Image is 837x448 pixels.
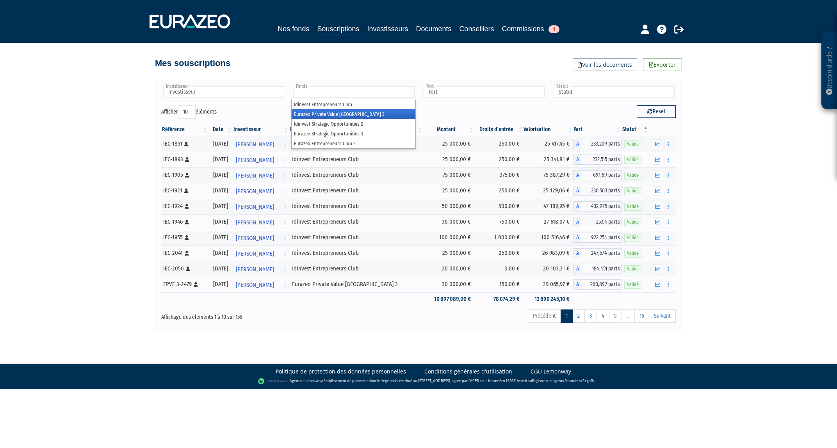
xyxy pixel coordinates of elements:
span: Valide [624,219,641,226]
div: - Agent de (établissement de paiement dont le siège social est situé au [STREET_ADDRESS], agréé p... [8,377,829,385]
th: Droits d'entrée: activer pour trier la colonne par ordre croissant [475,123,524,136]
a: 3 [584,309,597,323]
i: [Français] Personne physique [185,235,189,240]
i: [Français] Personne physique [184,188,189,193]
img: 1732889491-logotype_eurazeo_blanc_rvb.png [150,14,230,28]
td: 12 690 245,10 € [524,292,573,306]
i: Voir l'investisseur [283,215,286,230]
span: A [573,201,581,212]
td: 500,00 € [475,199,524,214]
div: A - Idinvest Entrepreneurs Club [573,201,622,212]
th: Date: activer pour trier la colonne par ordre croissant [208,123,233,136]
a: 5 [609,309,622,323]
a: 16 [634,309,649,323]
span: 184,451 parts [581,264,622,274]
a: Politique de protection des données personnelles [276,368,406,375]
span: Valide [624,156,641,164]
th: Part: activer pour trier la colonne par ordre croissant [573,123,622,136]
td: 250,00 € [475,245,524,261]
i: Voir l'investisseur [283,247,286,261]
div: [DATE] [211,202,230,210]
div: Idinvest Entrepreneurs Club [292,233,420,242]
span: [PERSON_NAME] [236,262,274,277]
a: [PERSON_NAME] [233,245,289,261]
td: 0,00 € [475,261,524,277]
li: Idinvest Strategic Opportunities 2 [292,119,415,129]
i: [Français] Personne physique [194,282,198,287]
td: 375,00 € [475,167,524,183]
td: 100 516,46 € [524,230,573,245]
a: Exporter [643,59,682,71]
td: 250,00 € [475,183,524,199]
a: [PERSON_NAME] [233,136,289,152]
div: Idinvest Entrepreneurs Club [292,265,420,273]
img: logo-lemonway.png [258,377,288,385]
div: IEC-1893 [163,155,206,164]
i: Voir l'investisseur [283,153,286,167]
a: Nos fonds [278,23,309,34]
span: Valide [624,234,641,242]
span: 922,254 parts [581,233,622,243]
td: 25 417,45 € [524,136,573,152]
a: Souscriptions [317,23,359,36]
div: [DATE] [211,187,230,195]
td: 27 618,07 € [524,214,573,230]
i: [Français] Personne physique [184,142,189,146]
td: 39 065,97 € [524,277,573,292]
div: IEC-1905 [163,171,206,179]
div: Idinvest Entrepreneurs Club [292,171,420,179]
span: Valide [624,140,641,148]
a: 2 [572,309,585,323]
td: 75 000,00 € [423,167,475,183]
div: EPVE 3-2479 [163,280,206,288]
td: 25 000,00 € [423,245,475,261]
th: Montant: activer pour trier la colonne par ordre croissant [423,123,475,136]
span: 432,975 parts [581,201,622,212]
a: Voir les documents [573,59,637,71]
td: 20 000,00 € [423,261,475,277]
div: A - Idinvest Entrepreneurs Club [573,186,622,196]
span: A [573,248,581,258]
td: 25 000,00 € [423,152,475,167]
div: Idinvest Entrepreneurs Club [292,202,420,210]
i: [Français] Personne physique [185,204,189,209]
i: [Français] Personne physique [185,251,189,256]
td: 30 000,00 € [423,277,475,292]
a: Investisseurs [367,23,408,34]
td: 50 000,00 € [423,199,475,214]
div: Idinvest Entrepreneurs Club [292,155,420,164]
span: A [573,279,581,290]
a: [PERSON_NAME] [233,230,289,245]
span: Valide [624,172,641,179]
span: 1 [549,25,559,33]
select: Afficheréléments [178,105,196,119]
div: A - Idinvest Entrepreneurs Club [573,155,622,165]
p: Besoin d'aide ? [825,36,834,106]
td: 100 000,00 € [423,230,475,245]
td: 250,00 € [475,152,524,167]
th: Référence : activer pour trier la colonne par ordre croissant [161,123,208,136]
a: Documents [416,23,452,34]
span: [PERSON_NAME] [236,169,274,183]
td: 20 103,31 € [524,261,573,277]
h4: Mes souscriptions [155,59,230,68]
li: Idinvest Entrepreneurs Club [292,100,415,109]
div: Eurazeo Private Value [GEOGRAPHIC_DATA] 3 [292,280,420,288]
div: IEC-1924 [163,202,206,210]
td: 25 341,81 € [524,152,573,167]
a: 1 [561,309,573,323]
a: Conditions générales d'utilisation [424,368,512,375]
div: [DATE] [211,171,230,179]
div: Idinvest Entrepreneurs Club [292,187,420,195]
td: 47 189,95 € [524,199,573,214]
td: 250,00 € [475,136,524,152]
i: [Français] Personne physique [185,173,189,178]
li: Eurazeo Entrepreneurs Club 2 [292,139,415,148]
td: 26 983,09 € [524,245,573,261]
div: IEC-1955 [163,233,206,242]
div: [DATE] [211,140,230,148]
span: 253,4 parts [581,217,622,227]
td: 750,00 € [475,214,524,230]
span: [PERSON_NAME] [236,231,274,245]
th: Statut : activer pour trier la colonne par ordre d&eacute;croissant [622,123,649,136]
